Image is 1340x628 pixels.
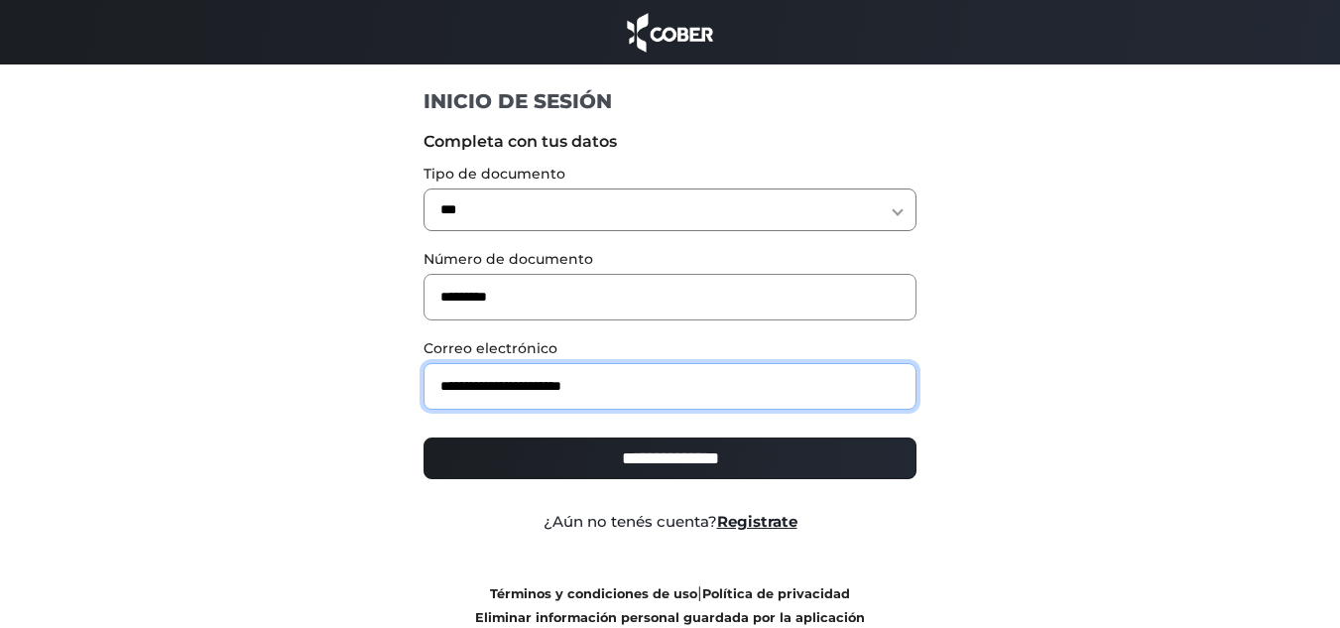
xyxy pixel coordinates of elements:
[424,249,916,270] label: Número de documento
[717,512,797,531] a: Registrate
[424,88,916,114] h1: INICIO DE SESIÓN
[622,10,719,55] img: cober_marca.png
[490,586,697,601] a: Términos y condiciones de uso
[424,164,916,185] label: Tipo de documento
[409,511,931,534] div: ¿Aún no tenés cuenta?
[424,338,916,359] label: Correo electrónico
[424,130,916,154] label: Completa con tus datos
[702,586,850,601] a: Política de privacidad
[475,610,865,625] a: Eliminar información personal guardada por la aplicación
